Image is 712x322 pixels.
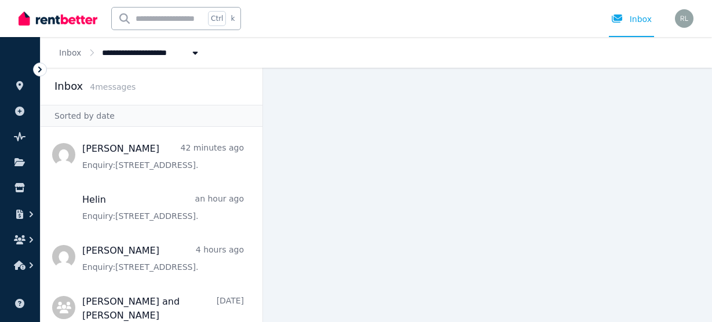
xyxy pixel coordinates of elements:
nav: Message list [41,127,262,322]
a: Helinan hour agoEnquiry:[STREET_ADDRESS]. [82,193,244,222]
img: RentBetter [19,10,97,27]
a: [PERSON_NAME]42 minutes agoEnquiry:[STREET_ADDRESS]. [82,142,244,171]
span: 4 message s [90,82,136,92]
span: k [231,14,235,23]
h2: Inbox [54,78,83,94]
nav: Breadcrumb [41,37,220,68]
a: [PERSON_NAME]4 hours agoEnquiry:[STREET_ADDRESS]. [82,244,244,273]
a: Inbox [59,48,81,57]
div: Sorted by date [41,105,262,127]
img: Revital Lurie [675,9,693,28]
iframe: Intercom live chat [673,283,700,310]
div: Inbox [611,13,652,25]
span: Ctrl [208,11,226,26]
